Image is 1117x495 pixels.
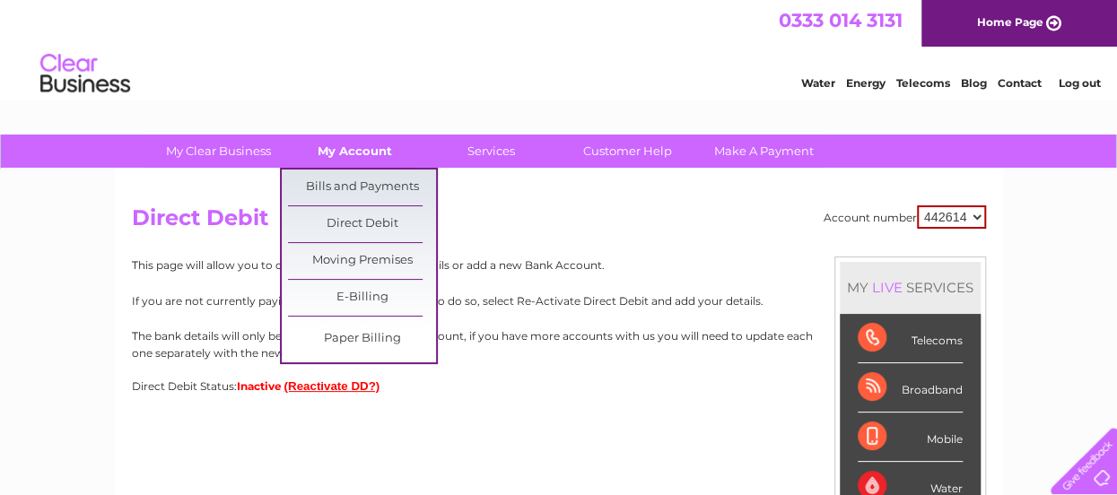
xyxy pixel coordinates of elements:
a: Contact [998,76,1042,90]
div: LIVE [868,279,906,296]
a: My Account [281,135,429,168]
button: (Reactivate DD?) [284,379,380,393]
div: Direct Debit Status: [132,379,986,393]
div: MY SERVICES [840,262,981,313]
div: Clear Business is a trading name of Verastar Limited (registered in [GEOGRAPHIC_DATA] No. 3667643... [135,10,983,87]
p: The bank details will only be updated for the selected account, if you have more accounts with us... [132,327,986,361]
a: Energy [846,76,886,90]
a: E-Billing [288,280,436,316]
a: 0333 014 3131 [779,9,903,31]
h2: Direct Debit [132,205,986,239]
div: Account number [824,205,986,229]
a: Moving Premises [288,243,436,279]
a: Direct Debit [288,206,436,242]
a: Make A Payment [690,135,838,168]
a: My Clear Business [144,135,292,168]
span: Inactive [237,379,282,393]
p: If you are not currently paying by Direct Debit and wish to do so, select Re-Activate Direct Debi... [132,292,986,309]
a: Services [417,135,565,168]
div: Telecoms [858,314,963,363]
div: Mobile [858,412,963,462]
a: Blog [961,76,987,90]
div: Broadband [858,363,963,412]
a: Log out [1058,76,1100,90]
a: Paper Billing [288,321,436,357]
a: Bills and Payments [288,169,436,205]
a: Telecoms [896,76,950,90]
img: logo.png [39,47,131,101]
a: Water [801,76,835,90]
a: Customer Help [554,135,702,168]
p: This page will allow you to change your Direct Debit details or add a new Bank Account. [132,256,986,274]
